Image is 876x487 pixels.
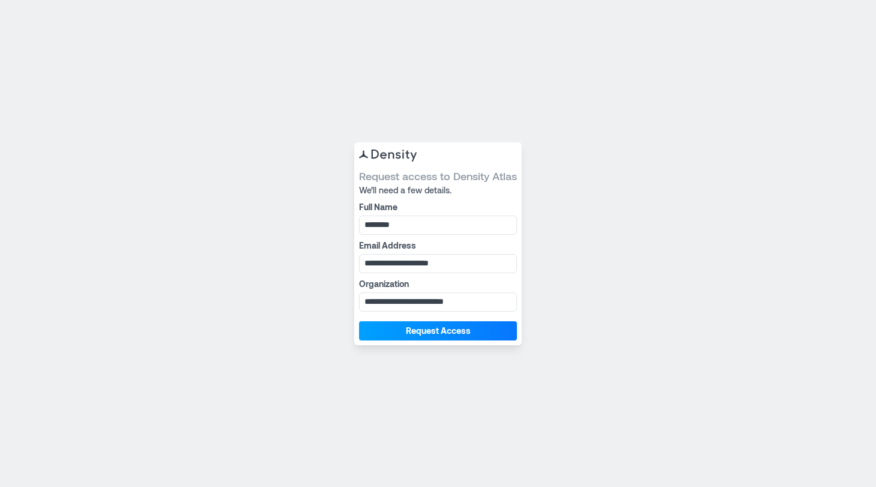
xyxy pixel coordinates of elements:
[406,325,471,337] span: Request Access
[359,278,515,290] label: Organization
[359,201,515,213] label: Full Name
[359,321,517,340] button: Request Access
[359,240,515,252] label: Email Address
[359,184,517,196] span: We’ll need a few details.
[359,169,517,183] span: Request access to Density Atlas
